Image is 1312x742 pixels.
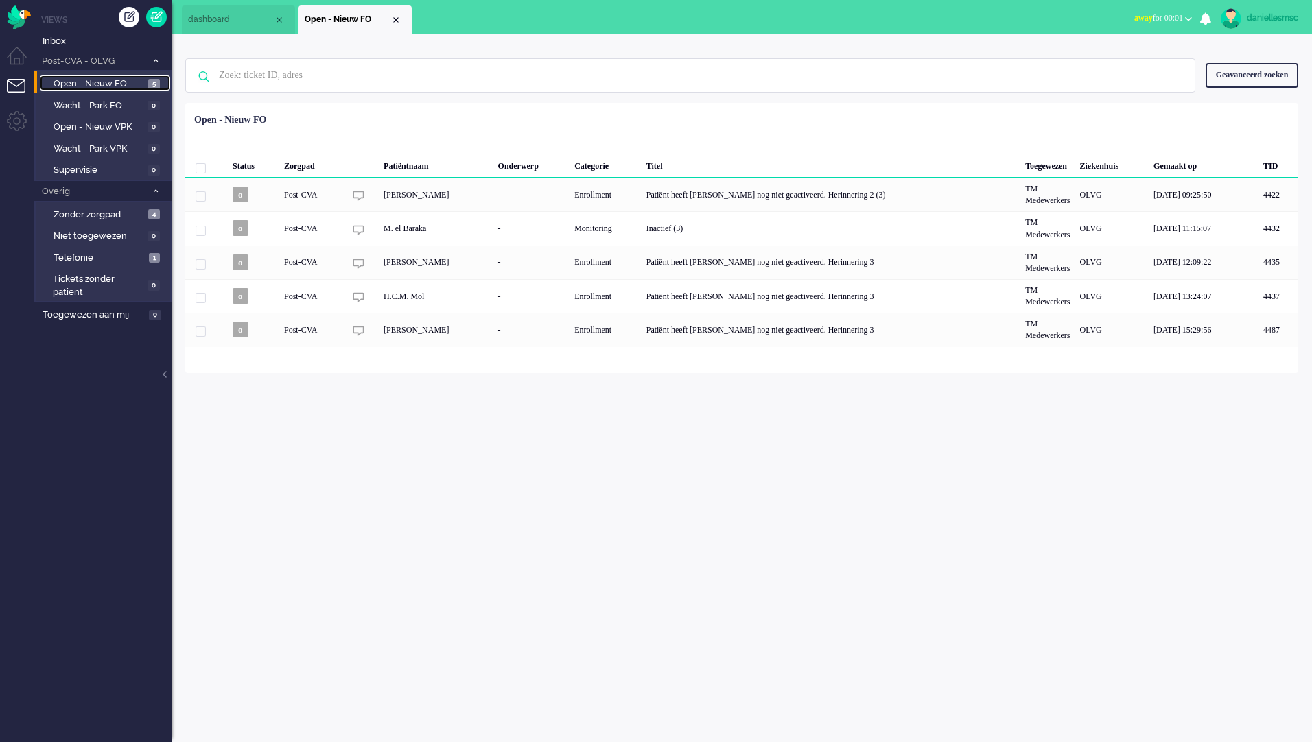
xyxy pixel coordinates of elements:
a: Open - Nieuw VPK 0 [40,119,170,134]
div: - [493,279,570,313]
span: away [1134,13,1153,23]
div: Enrollment [570,246,642,279]
span: 0 [148,101,160,111]
div: 4422 [185,178,1298,211]
div: OLVG [1075,211,1149,245]
div: M. el Baraka [379,211,493,245]
div: - [493,178,570,211]
span: 0 [148,144,160,154]
div: 4422 [1258,178,1298,211]
span: 0 [148,165,160,176]
span: 5 [148,79,160,89]
img: ic_chat_grey.svg [353,291,364,303]
span: Open - Nieuw FO [54,77,145,91]
div: Post-CVA [279,178,344,211]
a: daniellesmsc [1218,8,1298,29]
span: Telefonie [54,252,145,265]
div: Zorgpad [279,150,344,178]
div: Geavanceerd zoeken [1206,63,1298,87]
div: Toegewezen [1020,150,1075,178]
div: 4435 [1258,246,1298,279]
div: daniellesmsc [1247,11,1298,25]
div: [DATE] 12:09:22 [1149,246,1258,279]
div: Post-CVA [279,313,344,346]
span: Toegewezen aan mij [43,309,145,322]
div: 4487 [1258,313,1298,346]
span: 0 [148,280,160,291]
img: flow_omnibird.svg [7,5,31,29]
div: Onderwerp [493,150,570,178]
div: Enrollment [570,279,642,313]
span: Supervisie [54,164,144,177]
span: Wacht - Park VPK [54,143,144,156]
div: - [493,313,570,346]
div: [DATE] 11:15:07 [1149,211,1258,245]
div: Patiënt heeft [PERSON_NAME] nog niet geactiveerd. Herinnering 3 [642,246,1020,279]
div: - [493,211,570,245]
div: Creëer ticket [119,7,139,27]
li: awayfor 00:01 [1126,4,1200,34]
div: Patiënt heeft [PERSON_NAME] nog niet geactiveerd. Herinnering 2 (3) [642,178,1020,211]
li: View [298,5,412,34]
a: Omnidesk [7,9,31,19]
div: [PERSON_NAME] [379,313,493,346]
span: Open - Nieuw FO [305,14,390,25]
a: Niet toegewezen 0 [40,228,170,243]
span: 1 [149,253,160,263]
div: Enrollment [570,313,642,346]
div: TM Medewerkers [1020,246,1075,279]
div: TM Medewerkers [1020,178,1075,211]
div: 4432 [1258,211,1298,245]
a: Toegewezen aan mij 0 [40,307,172,322]
span: dashboard [188,14,274,25]
span: Zonder zorgpad [54,208,145,222]
a: Inbox [40,33,172,48]
span: Tickets zonder patient [53,273,143,298]
li: Tickets menu [7,79,38,110]
div: Open - Nieuw FO [194,113,266,127]
div: OLVG [1075,246,1149,279]
div: Enrollment [570,178,642,211]
span: Wacht - Park FO [54,99,144,112]
img: ic_chat_grey.svg [353,190,364,202]
div: Monitoring [570,211,642,245]
div: Post-CVA [279,246,344,279]
div: Patiëntnaam [379,150,493,178]
div: TM Medewerkers [1020,211,1075,245]
li: Views [41,14,172,25]
div: [PERSON_NAME] [379,178,493,211]
div: Inactief (3) [642,211,1020,245]
div: Titel [642,150,1020,178]
img: ic_chat_grey.svg [353,224,364,236]
span: o [233,254,248,270]
button: awayfor 00:01 [1126,8,1200,28]
input: Zoek: ticket ID, adres [209,59,1176,92]
div: 4435 [185,246,1298,279]
div: 4437 [1258,279,1298,313]
span: Inbox [43,35,172,48]
a: Wacht - Park VPK 0 [40,141,170,156]
div: Post-CVA [279,211,344,245]
div: TM Medewerkers [1020,279,1075,313]
img: ic-search-icon.svg [186,59,222,95]
li: Dashboard [182,5,295,34]
a: Tickets zonder patient 0 [40,271,170,298]
div: OLVG [1075,279,1149,313]
span: for 00:01 [1134,13,1183,23]
img: ic_chat_grey.svg [353,258,364,270]
div: Patiënt heeft [PERSON_NAME] nog niet geactiveerd. Herinnering 3 [642,313,1020,346]
span: o [233,322,248,337]
div: Close tab [390,14,401,25]
span: o [233,220,248,236]
div: Gemaakt op [1149,150,1258,178]
div: [DATE] 15:29:56 [1149,313,1258,346]
div: 4432 [185,211,1298,245]
div: H.C.M. Mol [379,279,493,313]
div: Ziekenhuis [1075,150,1149,178]
div: [DATE] 13:24:07 [1149,279,1258,313]
div: Patiënt heeft [PERSON_NAME] nog niet geactiveerd. Herinnering 3 [642,279,1020,313]
div: [DATE] 09:25:50 [1149,178,1258,211]
div: OLVG [1075,178,1149,211]
div: TID [1258,150,1298,178]
a: Telefonie 1 [40,250,170,265]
